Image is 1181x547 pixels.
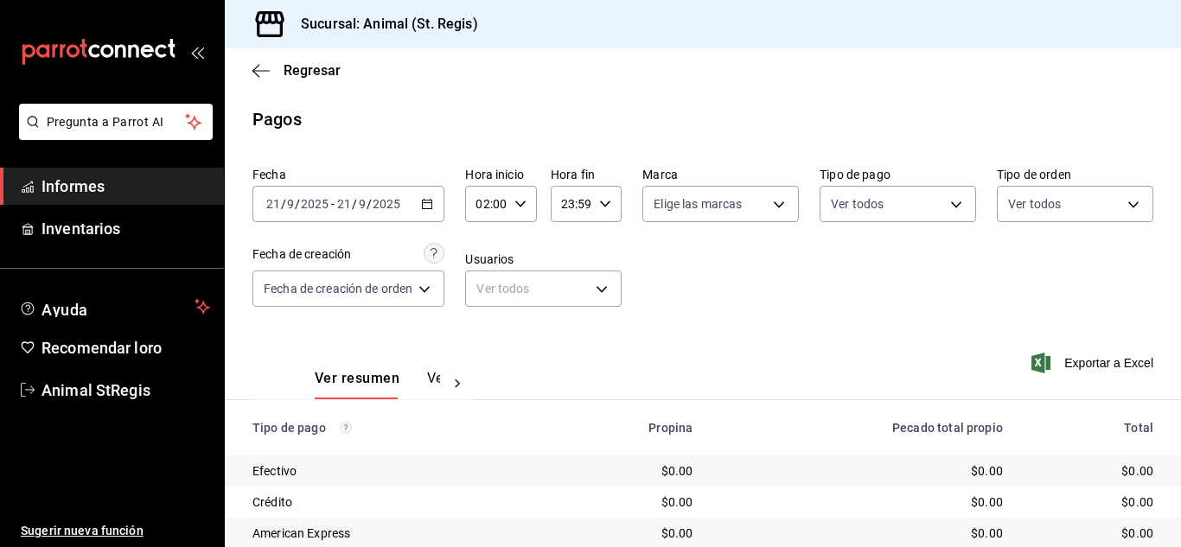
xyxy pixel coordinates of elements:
[295,197,300,211] font: /
[41,381,150,399] font: Animal StRegis
[892,421,1003,435] font: Pecado total propio
[358,197,367,211] input: --
[340,422,352,434] svg: Los pagos realizados con Pay y otras terminales son montos brutos.
[1121,526,1153,540] font: $0.00
[1124,421,1153,435] font: Total
[1035,353,1153,373] button: Exportar a Excel
[265,197,281,211] input: --
[648,421,693,435] font: Propina
[252,62,341,79] button: Regresar
[264,282,412,296] font: Fecha de creación de orden
[41,339,162,357] font: Recomendar loro
[476,282,529,296] font: Ver todos
[252,109,302,130] font: Pagos
[971,526,1003,540] font: $0.00
[47,115,164,129] font: Pregunta a Parrot AI
[661,526,693,540] font: $0.00
[971,464,1003,478] font: $0.00
[642,168,678,181] font: Marca
[252,464,297,478] font: Efectivo
[41,301,88,319] font: Ayuda
[21,524,144,537] font: Sugerir nueva función
[997,168,1071,181] font: Tipo de orden
[1121,495,1153,509] font: $0.00
[252,247,351,261] font: Fecha de creación
[252,495,292,509] font: Crédito
[19,104,213,140] button: Pregunta a Parrot AI
[1008,197,1061,211] font: Ver todos
[315,369,440,399] div: pestañas de navegación
[336,197,352,211] input: --
[190,45,204,59] button: abrir_cajón_menú
[284,62,341,79] font: Regresar
[12,125,213,143] a: Pregunta a Parrot AI
[252,526,350,540] font: American Express
[286,197,295,211] input: --
[252,168,286,181] font: Fecha
[551,168,595,181] font: Hora fin
[427,370,492,386] font: Ver pagos
[372,197,401,211] input: ----
[971,495,1003,509] font: $0.00
[661,495,693,509] font: $0.00
[41,177,105,195] font: Informes
[352,197,357,211] font: /
[281,197,286,211] font: /
[654,197,742,211] font: Elige las marcas
[41,219,120,238] font: Inventarios
[1121,464,1153,478] font: $0.00
[661,464,693,478] font: $0.00
[465,252,514,266] font: Usuarios
[252,421,326,435] font: Tipo de pago
[1064,356,1153,370] font: Exportar a Excel
[367,197,372,211] font: /
[331,197,335,211] font: -
[831,197,884,211] font: Ver todos
[820,168,891,181] font: Tipo de pago
[300,197,329,211] input: ----
[315,370,399,386] font: Ver resumen
[465,168,523,181] font: Hora inicio
[301,16,478,32] font: Sucursal: Animal (St. Regis)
